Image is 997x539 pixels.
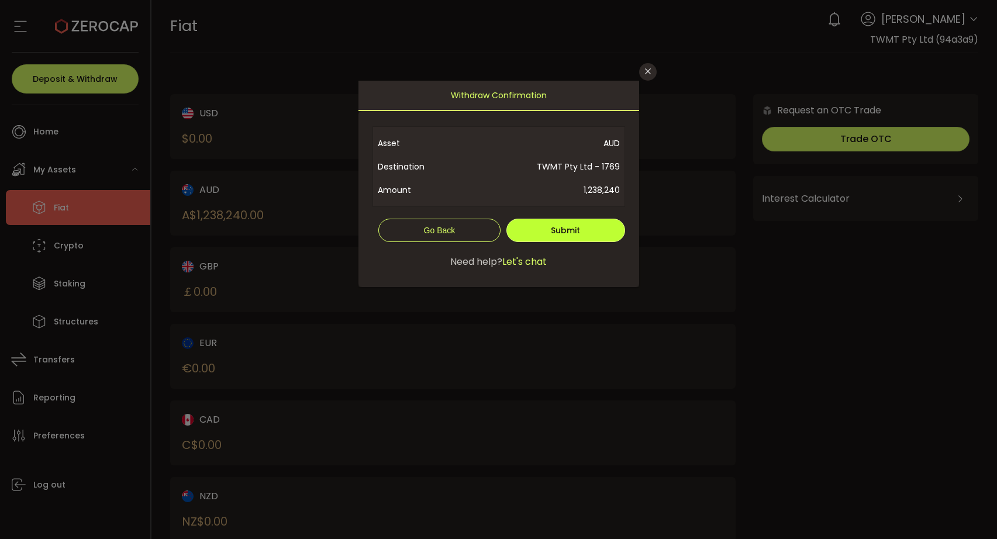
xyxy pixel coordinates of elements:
[506,219,625,242] button: Submit
[450,255,502,269] span: Need help?
[358,81,639,287] div: dialog
[424,226,456,235] span: Go Back
[551,224,580,236] span: Submit
[502,255,547,269] span: Let's chat
[452,132,620,155] span: AUD
[378,155,452,178] span: Destination
[378,132,452,155] span: Asset
[452,155,620,178] span: TWMT Pty Ltd - 1769
[639,63,657,81] button: Close
[378,178,452,202] span: Amount
[378,219,501,242] button: Go Back
[451,81,547,110] span: Withdraw Confirmation
[939,483,997,539] iframe: Chat Widget
[452,178,620,202] span: 1,238,240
